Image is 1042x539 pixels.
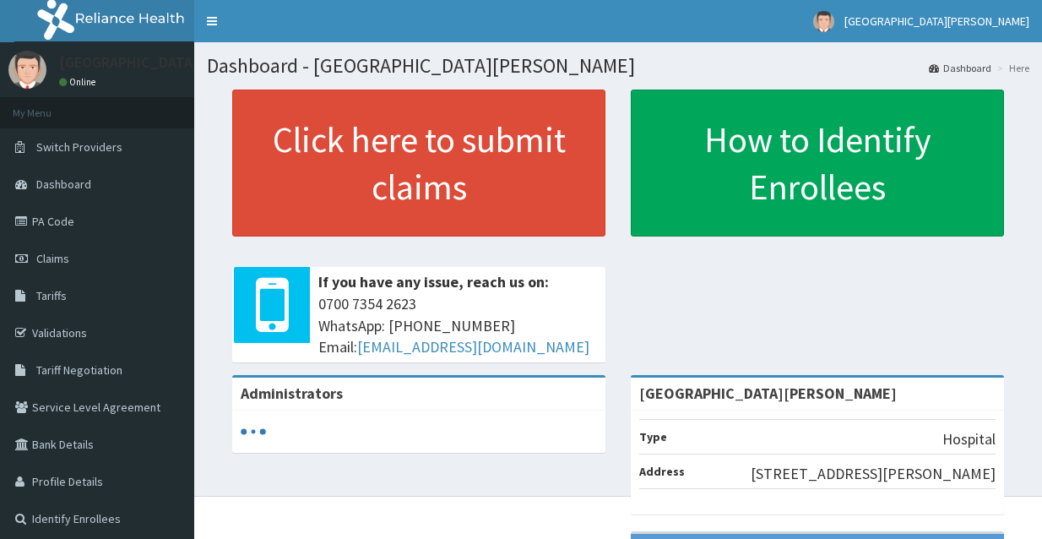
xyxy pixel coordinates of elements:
a: Click here to submit claims [232,90,605,237]
span: Tariff Negotiation [36,362,122,378]
b: Type [639,429,667,444]
a: Online [59,76,100,88]
b: If you have any issue, reach us on: [318,272,549,291]
a: How to Identify Enrollees [631,90,1004,237]
a: Dashboard [929,61,991,75]
svg: audio-loading [241,419,266,444]
li: Here [993,61,1029,75]
p: [GEOGRAPHIC_DATA][PERSON_NAME] [59,55,309,70]
h1: Dashboard - [GEOGRAPHIC_DATA][PERSON_NAME] [207,55,1029,77]
strong: [GEOGRAPHIC_DATA][PERSON_NAME] [639,384,897,403]
img: User Image [813,11,834,32]
span: Tariffs [36,288,67,303]
b: Administrators [241,384,343,403]
p: Hospital [942,428,996,450]
p: [STREET_ADDRESS][PERSON_NAME] [751,463,996,485]
span: Switch Providers [36,139,122,155]
span: Dashboard [36,177,91,192]
span: [GEOGRAPHIC_DATA][PERSON_NAME] [844,14,1029,29]
b: Address [639,464,685,479]
span: 0700 7354 2623 WhatsApp: [PHONE_NUMBER] Email: [318,293,597,358]
span: Claims [36,251,69,266]
img: User Image [8,51,46,89]
a: [EMAIL_ADDRESS][DOMAIN_NAME] [357,337,589,357]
